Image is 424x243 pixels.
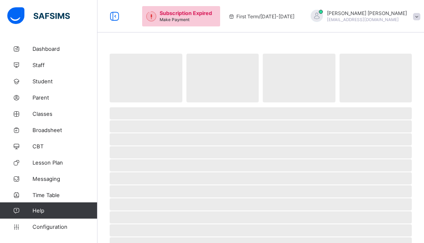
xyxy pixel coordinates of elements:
[146,11,156,22] img: outstanding-1.146d663e52f09953f639664a84e30106.svg
[32,62,97,68] span: Staff
[32,143,97,150] span: CBT
[228,13,294,20] span: session/term information
[32,111,97,117] span: Classes
[160,10,212,16] span: Subscription Expired
[186,54,259,102] span: ‌
[110,120,412,132] span: ‌
[32,192,97,198] span: Time Table
[263,54,335,102] span: ‌
[32,159,97,166] span: Lesson Plan
[110,54,182,102] span: ‌
[110,211,412,223] span: ‌
[32,223,97,230] span: Configuration
[32,94,97,101] span: Parent
[110,185,412,197] span: ‌
[7,7,70,24] img: safsims
[327,10,407,16] span: [PERSON_NAME] [PERSON_NAME]
[32,78,97,85] span: Student
[110,159,412,171] span: ‌
[327,17,399,22] span: [EMAIL_ADDRESS][DOMAIN_NAME]
[32,207,97,214] span: Help
[110,146,412,158] span: ‌
[110,172,412,184] span: ‌
[110,107,412,119] span: ‌
[160,17,190,22] span: Make Payment
[32,46,97,52] span: Dashboard
[340,54,412,102] span: ‌
[32,127,97,133] span: Broadsheet
[110,133,412,145] span: ‌
[110,198,412,210] span: ‌
[32,176,97,182] span: Messaging
[110,224,412,236] span: ‌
